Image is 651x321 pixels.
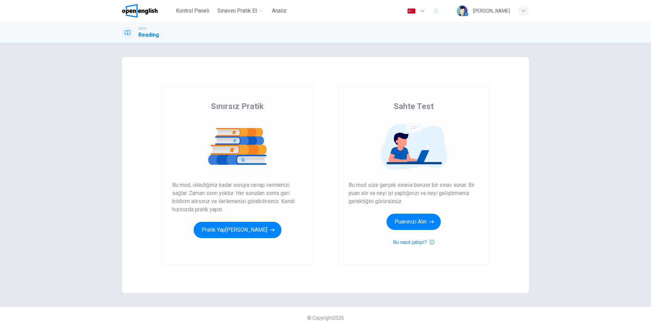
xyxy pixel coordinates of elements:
button: Kontrol Paneli [173,5,212,17]
span: Bu mod size gerçek sınava benzer bir sınav sunar. Bir puan alır ve neyi iyi yaptığınızı ve neyi g... [349,181,479,206]
span: Bu mod, istediğiniz kadar soruya cevap vermenizi sağlar. Zaman sınırı yoktur. Her sorudan sonra g... [172,181,302,214]
span: Sınırsız Pratik [211,101,264,112]
h1: Reading [138,31,159,39]
span: © Copyright 2025 [307,315,344,321]
img: OpenEnglish logo [122,4,158,18]
span: Kontrol Paneli [176,7,209,15]
span: Sahte Test [394,101,434,112]
button: Pratik Yap[PERSON_NAME] [194,222,281,238]
button: Sınavını Pratik Et [215,5,266,17]
img: Profile picture [457,5,468,16]
button: Puanınızı Alın [387,214,441,230]
button: Analiz [269,5,290,17]
div: [PERSON_NAME] [473,7,510,15]
span: IELTS [138,26,146,31]
span: Analiz [272,7,287,15]
button: Bu nasıl çalışır? [393,238,434,246]
a: OpenEnglish logo [122,4,173,18]
span: Sınavını Pratik Et [217,7,257,15]
img: tr [407,8,416,14]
